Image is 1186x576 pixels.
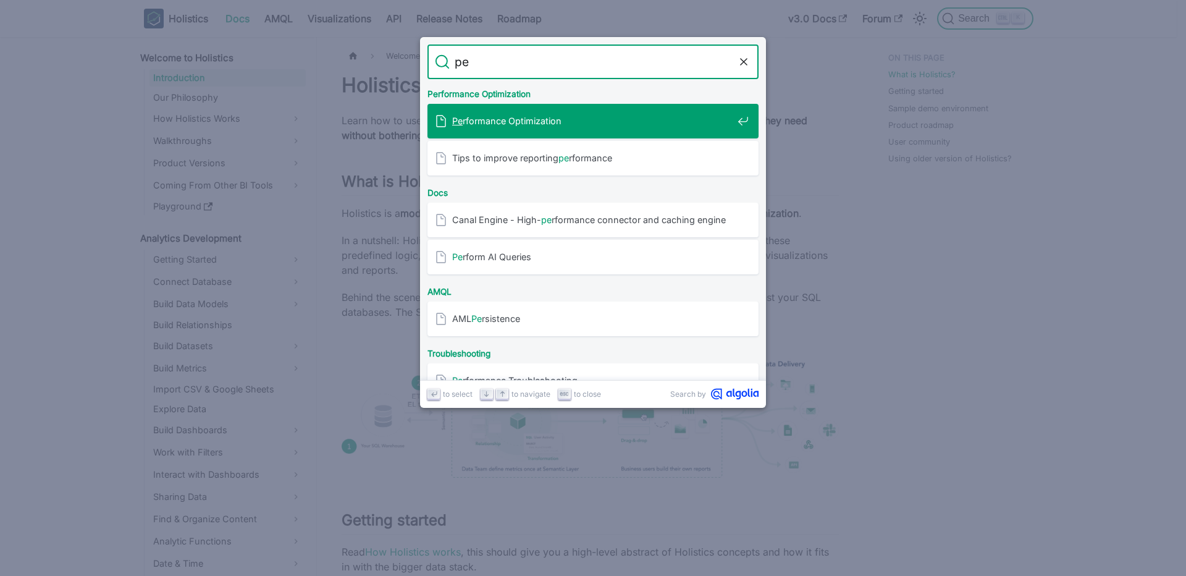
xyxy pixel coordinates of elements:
[425,339,761,363] div: Troubleshooting
[452,152,733,164] span: Tips to improve reporting rformance
[452,375,463,386] mark: Pe
[427,203,759,237] a: Canal Engine - High-performance connector and caching engine
[558,153,569,163] mark: pe
[471,313,482,324] mark: Pe
[452,115,733,127] span: rformance Optimization
[452,252,463,262] mark: Pe
[736,54,751,69] button: Clear the query
[560,389,569,399] svg: Escape key
[425,178,761,203] div: Docs
[452,214,733,226] span: Canal Engine - High- rformance connector and caching engine
[574,388,601,400] span: to close
[498,389,507,399] svg: Arrow up
[482,389,491,399] svg: Arrow down
[425,79,761,104] div: Performance Optimization
[511,388,550,400] span: to navigate
[427,363,759,398] a: Performance Troubleshooting
[452,251,733,263] span: rform AI Queries
[425,277,761,302] div: AMQL
[541,214,552,225] mark: pe
[429,389,439,399] svg: Enter key
[452,313,733,324] span: AML rsistence
[443,388,473,400] span: to select
[711,388,759,400] svg: Algolia
[670,388,759,400] a: Search byAlgolia
[427,104,759,138] a: Performance Optimization
[670,388,706,400] span: Search by
[452,375,733,386] span: rformance Troubleshooting
[427,240,759,274] a: Perform AI Queries
[452,116,463,126] mark: Pe
[427,302,759,336] a: AMLPersistence
[450,44,736,79] input: Search docs
[427,141,759,176] a: Tips to improve reportingperformance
